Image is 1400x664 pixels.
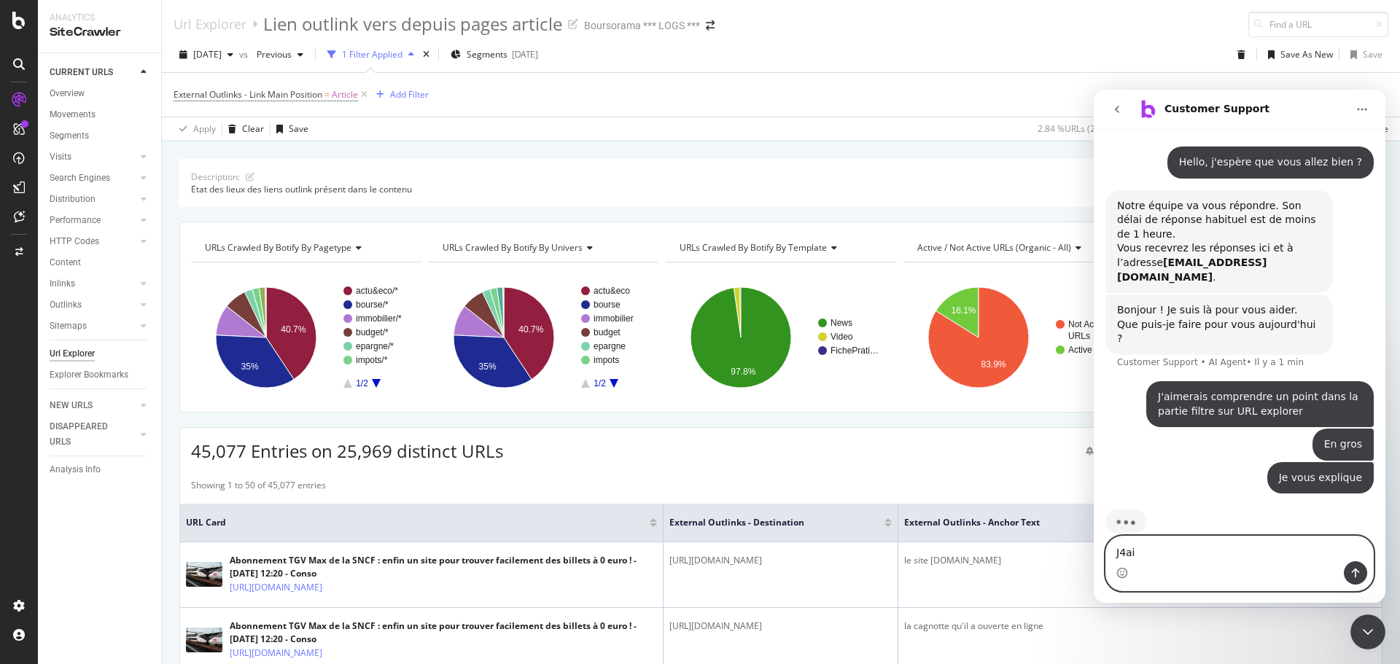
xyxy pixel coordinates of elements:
[222,117,264,141] button: Clear
[50,192,136,207] a: Distribution
[50,171,110,186] div: Search Engines
[594,327,621,337] text: budget
[322,43,420,66] button: 1 Filter Applied
[50,297,136,313] a: Outlinks
[50,107,96,122] div: Movements
[50,65,113,80] div: CURRENT URLS
[174,43,239,66] button: [DATE]
[518,324,543,335] text: 40.7%
[50,419,123,450] div: DISAPPEARED URLS
[50,319,136,334] a: Sitemaps
[50,398,93,413] div: NEW URLS
[191,171,240,183] div: Description:
[50,319,87,334] div: Sitemaps
[1345,43,1382,66] button: Save
[186,628,222,652] img: main image
[356,378,368,388] text: 1/2
[50,12,149,24] div: Analytics
[904,620,1376,633] div: la cagnotte qu'il a ouverte en ligne
[680,241,827,254] span: URLs Crawled By Botify By template
[594,300,621,310] text: bourse
[50,276,75,292] div: Inlinks
[356,313,402,324] text: immobilier/*
[230,580,322,595] a: [URL][DOMAIN_NAME]
[174,16,246,32] a: Url Explorer
[50,398,136,413] a: NEW URLS
[1363,48,1382,60] div: Save
[230,620,657,646] div: Abonnement TGV Max de la SNCF : enfin un site pour trouver facilement des billets à 0 euro ! - [D...
[191,274,419,401] div: A chart.
[241,362,259,372] text: 35%
[191,439,503,463] span: 45,077 Entries on 25,969 distinct URLs
[594,313,634,324] text: immobilier
[594,341,626,351] text: epargne
[904,516,1347,529] span: External Outlinks - Anchor Text
[1350,614,1385,649] iframe: Intercom live chat
[263,12,562,36] div: Lien outlink vers depuis pages article
[669,620,891,633] div: [URL][DOMAIN_NAME]
[903,274,1132,401] svg: A chart.
[981,359,1006,370] text: 83.9%
[50,367,128,383] div: Explorer Bookmarks
[1068,331,1090,341] text: URLs
[666,274,894,401] svg: A chart.
[594,355,619,365] text: impots
[50,128,151,144] a: Segments
[1094,90,1385,603] iframe: Intercom live chat
[50,213,101,228] div: Performance
[50,234,136,249] a: HTTP Codes
[917,241,1071,254] span: Active / Not Active URLs (organic - all)
[50,149,136,165] a: Visits
[356,341,394,351] text: epargne/*
[242,122,264,135] div: Clear
[390,88,429,101] div: Add Filter
[324,88,330,101] span: =
[50,86,151,101] a: Overview
[1280,48,1333,60] div: Save As New
[904,554,1376,567] div: le site [DOMAIN_NAME]
[281,324,306,335] text: 40.7%
[50,346,151,362] a: Url Explorer
[831,332,853,342] text: Video
[50,213,136,228] a: Performance
[332,85,358,105] span: Article
[1068,345,1116,355] text: Active URLs
[193,122,216,135] div: Apply
[669,516,862,529] span: External Outlinks - Destination
[831,318,852,328] text: News
[50,128,89,144] div: Segments
[50,462,151,477] a: Analysis Info
[1262,43,1333,66] button: Save As New
[831,345,879,356] text: FichePrati…
[1038,122,1143,135] div: 2.84 % URLs ( 26K on 913K )
[50,107,151,122] a: Movements
[239,48,251,60] span: vs
[50,171,136,186] a: Search Engines
[440,236,646,259] h4: URLs Crawled By Botify By univers
[50,297,82,313] div: Outlinks
[271,117,308,141] button: Save
[50,255,81,270] div: Content
[594,286,630,296] text: actu&eco
[50,462,101,477] div: Analysis Info
[512,48,538,60] div: [DATE]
